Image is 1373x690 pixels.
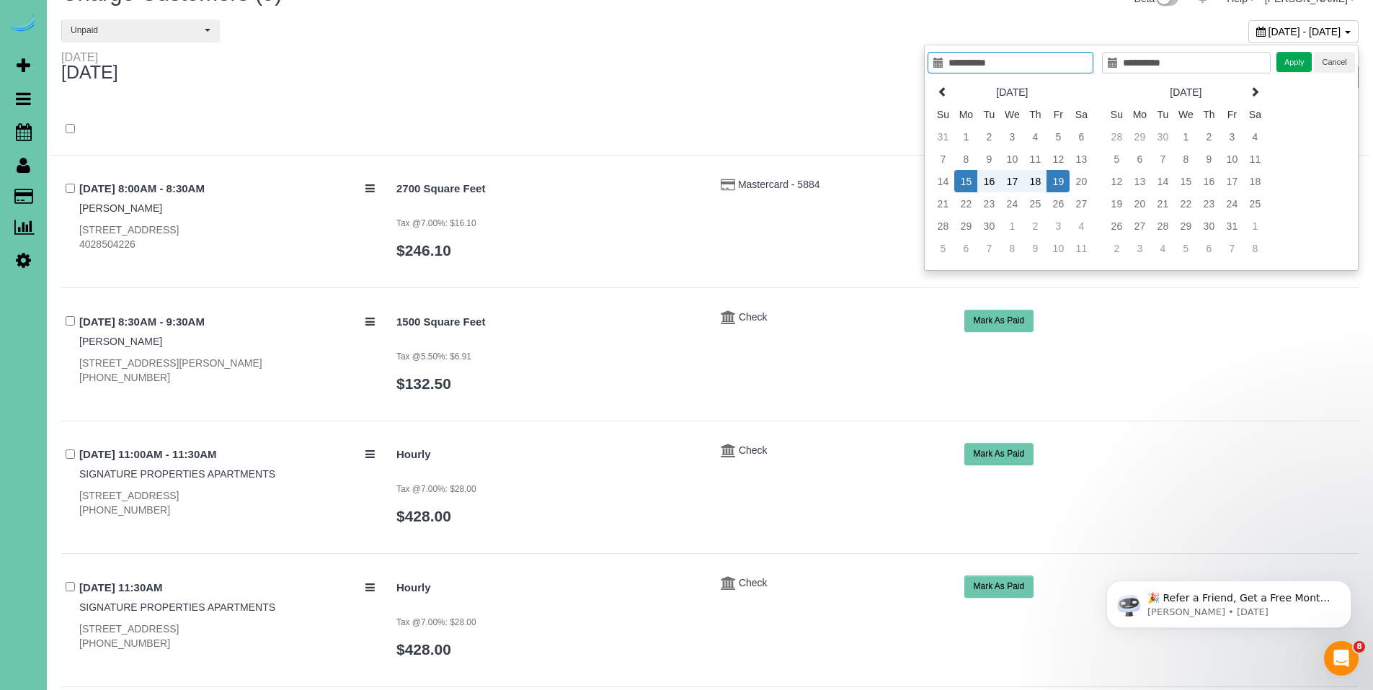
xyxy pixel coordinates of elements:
a: Check [739,577,768,588]
th: Sa [1243,103,1266,125]
td: 28 [1105,125,1128,148]
td: 2 [1105,237,1128,259]
a: $132.50 [396,375,451,392]
button: Mark As Paid [964,443,1034,465]
a: SIGNATURE PROPERTIES APARTMENTS [79,601,275,613]
th: We [1000,103,1023,125]
td: 15 [1174,170,1197,192]
td: 4 [1243,125,1266,148]
td: 25 [1023,192,1047,215]
td: 14 [1151,170,1174,192]
small: Tax @7.00%: $28.00 [396,484,476,494]
img: Automaid Logo [9,14,37,35]
h4: [DATE] 11:30AM [79,582,375,594]
td: 31 [1220,215,1243,237]
td: 18 [1023,170,1047,192]
td: 27 [1070,192,1093,215]
td: 9 [1023,237,1047,259]
td: 5 [1047,125,1070,148]
a: Check [739,311,768,323]
th: [DATE] [1128,81,1243,103]
td: 22 [1174,192,1197,215]
td: 13 [1070,148,1093,170]
button: Mark As Paid [964,310,1034,332]
td: 5 [1105,148,1128,170]
a: $428.00 [396,508,451,524]
div: [STREET_ADDRESS][PERSON_NAME] [PHONE_NUMBER] [79,356,375,385]
td: 29 [1128,125,1151,148]
td: 29 [1174,215,1197,237]
span: Unpaid [71,24,201,37]
h4: 1500 Square Feet [396,316,699,328]
td: 9 [977,148,1000,170]
td: 26 [1105,215,1128,237]
td: 13 [1128,170,1151,192]
button: Cancel [1314,52,1354,73]
h4: [DATE] 8:30AM - 9:30AM [79,316,375,328]
span: [DATE] - [DATE] [1268,26,1341,37]
th: Tu [977,103,1000,125]
h4: 2700 Square Feet [396,183,699,195]
a: $246.10 [396,242,451,259]
td: 17 [1220,170,1243,192]
td: 1 [1243,215,1266,237]
td: 6 [1197,237,1220,259]
iframe: Intercom notifications message [1085,550,1373,651]
td: 6 [1128,148,1151,170]
iframe: Intercom live chat [1324,641,1359,676]
th: Su [1105,103,1128,125]
a: SIGNATURE PROPERTIES APARTMENTS [79,468,275,480]
small: Tax @7.00%: $28.00 [396,617,476,627]
a: Check [739,444,768,456]
small: Tax @7.00%: $16.10 [396,218,476,228]
button: Mark As Paid [964,575,1034,598]
td: 19 [1105,192,1128,215]
td: 29 [954,215,977,237]
td: 7 [977,237,1000,259]
td: 4 [1151,237,1174,259]
td: 11 [1243,148,1266,170]
td: 14 [931,170,954,192]
td: 26 [1047,192,1070,215]
td: 10 [1220,148,1243,170]
h4: [DATE] 8:00AM - 8:30AM [79,183,375,195]
td: 12 [1105,170,1128,192]
th: Fr [1047,103,1070,125]
td: 5 [931,237,954,259]
a: [PERSON_NAME] [79,336,162,347]
a: Mastercard - 5884 [738,179,820,190]
td: 21 [1151,192,1174,215]
td: 17 [1000,170,1023,192]
td: 31 [931,125,954,148]
td: 2 [1023,215,1047,237]
div: [STREET_ADDRESS] [PHONE_NUMBER] [79,488,375,517]
td: 22 [954,192,977,215]
th: Fr [1220,103,1243,125]
td: 3 [1220,125,1243,148]
td: 8 [1243,237,1266,259]
td: 30 [977,215,1000,237]
td: 11 [1023,148,1047,170]
td: 2 [1197,125,1220,148]
td: 7 [1151,148,1174,170]
td: 25 [1243,192,1266,215]
span: 8 [1354,641,1365,653]
td: 30 [1151,125,1174,148]
td: 9 [1197,148,1220,170]
button: Apply [1276,52,1312,73]
td: 8 [954,148,977,170]
td: 24 [1000,192,1023,215]
td: 23 [1197,192,1220,215]
h4: [DATE] 11:00AM - 11:30AM [79,449,375,461]
div: [STREET_ADDRESS] [PHONE_NUMBER] [79,622,375,650]
th: Sa [1070,103,1093,125]
th: Tu [1151,103,1174,125]
td: 8 [1174,148,1197,170]
td: 1 [1174,125,1197,148]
